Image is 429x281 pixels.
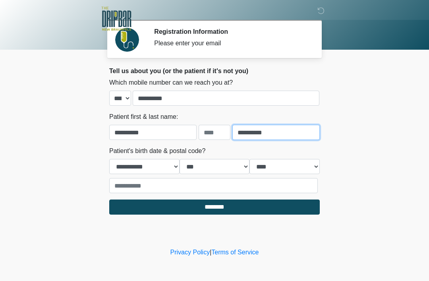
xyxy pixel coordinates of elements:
label: Patient first & last name: [109,112,178,122]
h2: Tell us about you (or the patient if it's not you) [109,67,320,75]
a: | [210,249,211,256]
img: Agent Avatar [115,28,139,52]
label: Which mobile number can we reach you at? [109,78,233,87]
div: Please enter your email [154,39,308,48]
a: Privacy Policy [170,249,210,256]
label: Patient's birth date & postal code? [109,146,205,156]
a: Terms of Service [211,249,259,256]
img: The DRIPBaR - New Braunfels Logo [101,6,131,32]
